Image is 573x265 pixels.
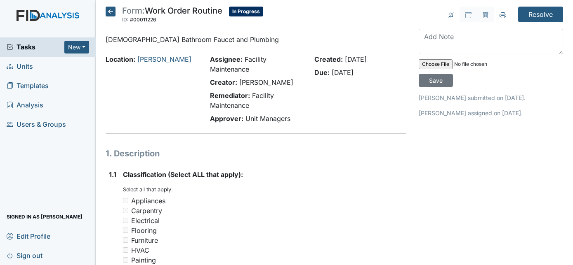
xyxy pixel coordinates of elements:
[7,249,42,262] span: Sign out
[123,228,128,233] input: Flooring
[7,99,43,112] span: Analysis
[332,68,354,77] span: [DATE]
[123,186,173,193] small: Select all that apply:
[123,208,128,213] input: Carpentry
[314,68,330,77] strong: Due:
[7,60,33,73] span: Units
[419,109,563,117] p: [PERSON_NAME] assigned on [DATE].
[210,78,237,86] strong: Creator:
[210,55,243,63] strong: Assignee:
[123,170,243,179] span: Classification (Select ALL that apply):
[109,170,116,179] label: 1.1
[419,93,563,102] p: [PERSON_NAME] submitted on [DATE].
[245,114,290,123] span: Unit Managers
[131,235,158,245] div: Furniture
[131,255,156,265] div: Painting
[106,147,407,160] h1: 1. Description
[7,210,83,223] span: Signed in as [PERSON_NAME]
[131,196,165,206] div: Appliances
[123,198,128,203] input: Appliances
[7,79,49,92] span: Templates
[122,16,129,23] span: ID:
[131,225,157,235] div: Flooring
[419,74,453,87] input: Save
[123,257,128,263] input: Painting
[122,7,222,25] div: Work Order Routine
[131,245,149,255] div: HVAC
[314,55,343,63] strong: Created:
[131,206,162,216] div: Carpentry
[210,91,250,100] strong: Remediator:
[64,41,89,53] button: New
[123,237,128,243] input: Furniture
[229,7,263,16] span: In Progress
[137,55,191,63] a: [PERSON_NAME]
[345,55,367,63] span: [DATE]
[106,55,135,63] strong: Location:
[7,118,66,131] span: Users & Groups
[130,16,156,23] span: #00011226
[210,114,243,123] strong: Approver:
[131,216,160,225] div: Electrical
[239,78,293,86] span: [PERSON_NAME]
[7,42,64,52] a: Tasks
[123,218,128,223] input: Electrical
[7,230,50,242] span: Edit Profile
[106,35,407,44] p: [DEMOGRAPHIC_DATA] Bathroom Faucet and Plumbing
[122,6,145,16] span: Form:
[123,247,128,253] input: HVAC
[518,7,563,22] input: Resolve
